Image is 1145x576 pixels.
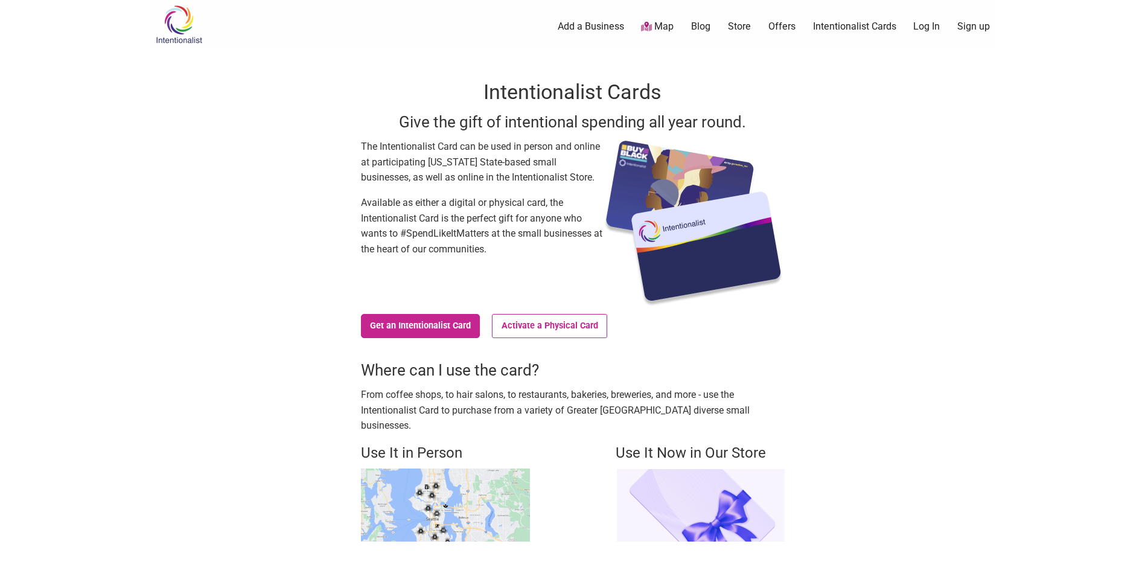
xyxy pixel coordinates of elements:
h1: Intentionalist Cards [361,78,785,107]
a: Sign up [957,20,990,33]
a: Blog [691,20,710,33]
img: Buy Black map [361,469,530,542]
p: From coffee shops, to hair salons, to restaurants, bakeries, breweries, and more - use the Intent... [361,387,785,434]
h3: Where can I use the card? [361,359,785,381]
img: Intentionalist Card [602,139,785,308]
a: Offers [768,20,796,33]
a: Add a Business [558,20,624,33]
p: The Intentionalist Card can be used in person and online at participating [US_STATE] State-based ... [361,139,602,185]
a: Activate a Physical Card [492,314,607,338]
img: Intentionalist [150,5,208,44]
h4: Use It Now in Our Store [616,443,785,464]
a: Intentionalist Cards [813,20,896,33]
a: Map [641,20,674,34]
a: Store [728,20,751,33]
a: Log In [913,20,940,33]
h4: Use It in Person [361,443,530,464]
img: Intentionalist Store [616,469,785,542]
p: Available as either a digital or physical card, the Intentionalist Card is the perfect gift for a... [361,195,602,257]
a: Get an Intentionalist Card [361,314,480,338]
h3: Give the gift of intentional spending all year round. [361,111,785,133]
